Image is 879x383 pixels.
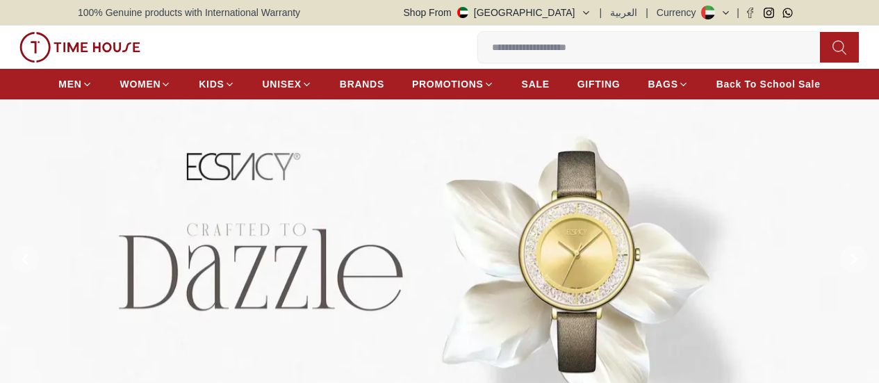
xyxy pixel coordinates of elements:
[58,77,81,91] span: MEN
[340,72,384,97] a: BRANDS
[199,77,224,91] span: KIDS
[646,6,648,19] span: |
[263,77,302,91] span: UNISEX
[648,72,688,97] a: BAGS
[120,72,172,97] a: WOMEN
[120,77,161,91] span: WOMEN
[404,6,591,19] button: Shop From[GEOGRAPHIC_DATA]
[716,77,821,91] span: Back To School Sale
[263,72,312,97] a: UNISEX
[737,6,739,19] span: |
[199,72,234,97] a: KIDS
[648,77,677,91] span: BAGS
[19,32,140,63] img: ...
[577,72,621,97] a: GIFTING
[58,72,92,97] a: MEN
[716,72,821,97] a: Back To School Sale
[764,8,774,18] a: Instagram
[457,7,468,18] img: United Arab Emirates
[412,72,494,97] a: PROMOTIONS
[600,6,602,19] span: |
[522,77,550,91] span: SALE
[657,6,702,19] div: Currency
[782,8,793,18] a: Whatsapp
[610,6,637,19] button: العربية
[340,77,384,91] span: BRANDS
[577,77,621,91] span: GIFTING
[78,6,300,19] span: 100% Genuine products with International Warranty
[522,72,550,97] a: SALE
[412,77,484,91] span: PROMOTIONS
[745,8,755,18] a: Facebook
